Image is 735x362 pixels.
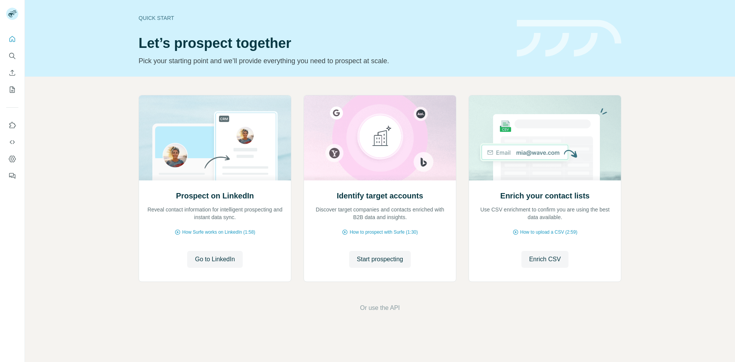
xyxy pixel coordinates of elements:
[139,56,508,66] p: Pick your starting point and we’ll provide everything you need to prospect at scale.
[304,95,456,180] img: Identify target accounts
[529,255,561,264] span: Enrich CSV
[520,229,577,236] span: How to upload a CSV (2:59)
[6,152,18,166] button: Dashboard
[6,66,18,80] button: Enrich CSV
[350,229,418,236] span: How to prospect with Surfe (1:30)
[349,251,411,268] button: Start prospecting
[195,255,235,264] span: Go to LinkedIn
[469,95,621,180] img: Enrich your contact lists
[477,206,613,221] p: Use CSV enrichment to confirm you are using the best data available.
[357,255,403,264] span: Start prospecting
[6,32,18,46] button: Quick start
[139,14,508,22] div: Quick start
[6,83,18,97] button: My lists
[500,190,590,201] h2: Enrich your contact lists
[6,135,18,149] button: Use Surfe API
[6,169,18,183] button: Feedback
[517,20,621,57] img: banner
[139,95,291,180] img: Prospect on LinkedIn
[360,303,400,313] button: Or use the API
[187,251,242,268] button: Go to LinkedIn
[521,251,568,268] button: Enrich CSV
[182,229,255,236] span: How Surfe works on LinkedIn (1:58)
[6,118,18,132] button: Use Surfe on LinkedIn
[337,190,423,201] h2: Identify target accounts
[176,190,254,201] h2: Prospect on LinkedIn
[312,206,448,221] p: Discover target companies and contacts enriched with B2B data and insights.
[147,206,283,221] p: Reveal contact information for intelligent prospecting and instant data sync.
[6,49,18,63] button: Search
[139,36,508,51] h1: Let’s prospect together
